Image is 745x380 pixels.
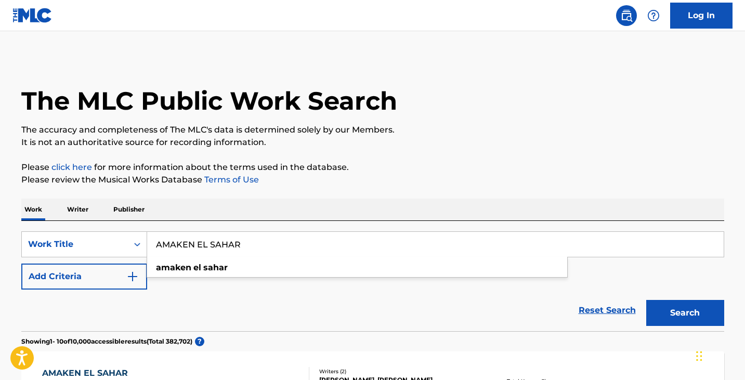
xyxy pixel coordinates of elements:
button: Add Criteria [21,264,147,290]
button: Search [646,300,724,326]
img: search [620,9,633,22]
p: Writer [64,199,92,220]
img: 9d2ae6d4665cec9f34b9.svg [126,270,139,283]
p: Work [21,199,45,220]
p: Showing 1 - 10 of 10,000 accessible results (Total 382,702 ) [21,337,192,346]
iframe: Chat Widget [693,330,745,380]
div: Help [643,5,664,26]
a: Log In [670,3,733,29]
p: Please for more information about the terms used in the database. [21,161,724,174]
strong: amaken [156,263,191,272]
strong: el [193,263,201,272]
p: Please review the Musical Works Database [21,174,724,186]
strong: sahar [203,263,228,272]
div: Work Title [28,238,122,251]
h1: The MLC Public Work Search [21,85,397,116]
img: help [647,9,660,22]
form: Search Form [21,231,724,331]
a: Terms of Use [202,175,259,185]
span: ? [195,337,204,346]
div: Writers ( 2 ) [319,368,476,375]
p: Publisher [110,199,148,220]
p: It is not an authoritative source for recording information. [21,136,724,149]
a: Public Search [616,5,637,26]
a: Reset Search [573,299,641,322]
a: click here [51,162,92,172]
div: AMAKEN EL SAHAR [42,367,141,379]
div: Drag [696,340,702,372]
p: The accuracy and completeness of The MLC's data is determined solely by our Members. [21,124,724,136]
img: MLC Logo [12,8,53,23]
